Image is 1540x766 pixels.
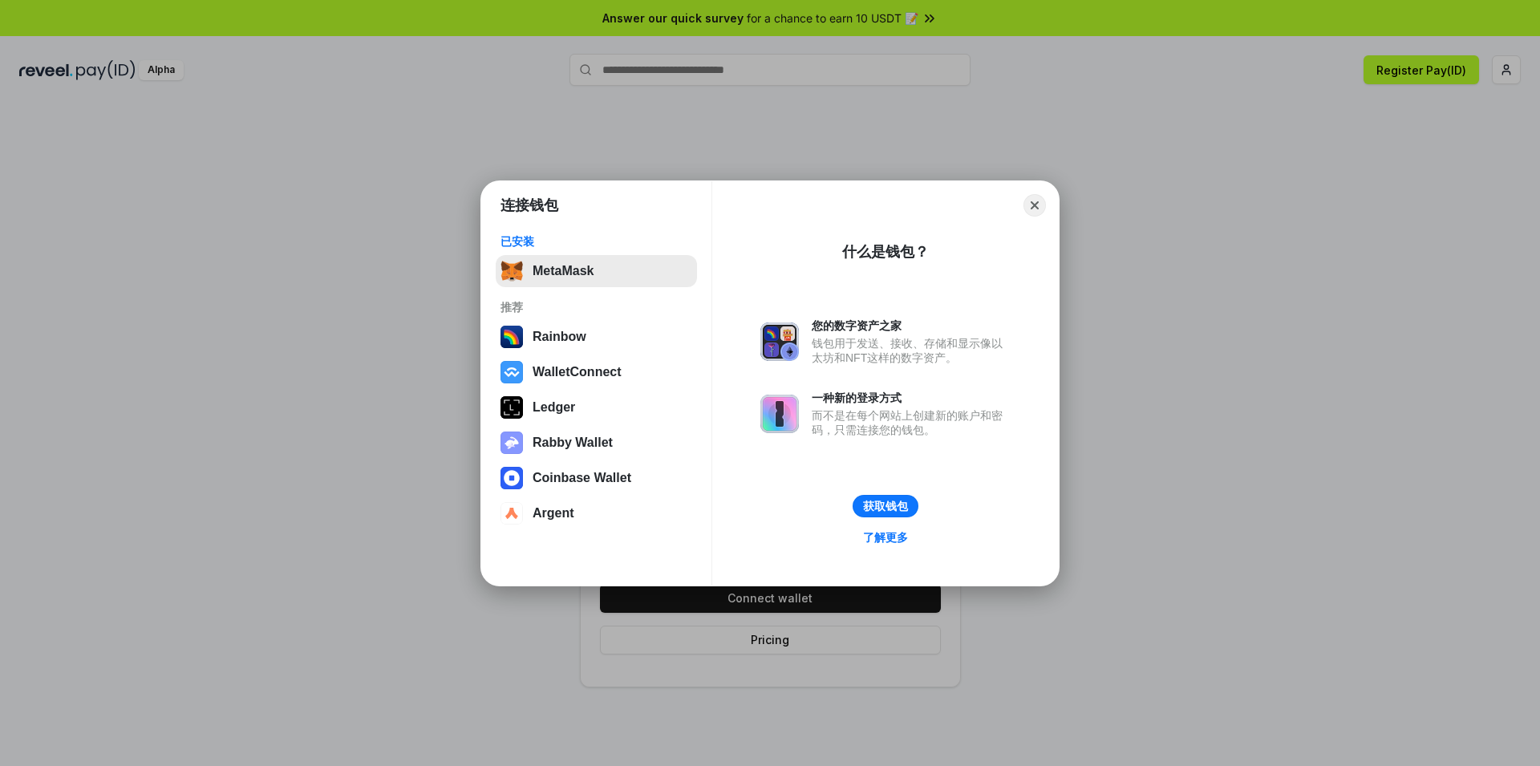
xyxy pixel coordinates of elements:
img: svg+xml,%3Csvg%20width%3D%22120%22%20height%3D%22120%22%20viewBox%3D%220%200%20120%20120%22%20fil... [500,326,523,348]
div: Coinbase Wallet [533,471,631,485]
img: svg+xml,%3Csvg%20xmlns%3D%22http%3A%2F%2Fwww.w3.org%2F2000%2Fsvg%22%20fill%3D%22none%22%20viewBox... [760,322,799,361]
button: Close [1023,194,1046,217]
a: 了解更多 [853,527,918,548]
div: 已安装 [500,234,692,249]
div: Argent [533,506,574,521]
div: 而不是在每个网站上创建新的账户和密码，只需连接您的钱包。 [812,408,1011,437]
button: Rainbow [496,321,697,353]
button: WalletConnect [496,356,697,388]
h1: 连接钱包 [500,196,558,215]
img: svg+xml,%3Csvg%20width%3D%2228%22%20height%3D%2228%22%20viewBox%3D%220%200%2028%2028%22%20fill%3D... [500,361,523,383]
button: Ledger [496,391,697,424]
button: 获取钱包 [853,495,918,517]
div: 您的数字资产之家 [812,318,1011,333]
div: 一种新的登录方式 [812,391,1011,405]
button: Argent [496,497,697,529]
div: 了解更多 [863,530,908,545]
img: svg+xml,%3Csvg%20xmlns%3D%22http%3A%2F%2Fwww.w3.org%2F2000%2Fsvg%22%20fill%3D%22none%22%20viewBox... [500,432,523,454]
button: Coinbase Wallet [496,462,697,494]
img: svg+xml,%3Csvg%20xmlns%3D%22http%3A%2F%2Fwww.w3.org%2F2000%2Fsvg%22%20fill%3D%22none%22%20viewBox... [760,395,799,433]
div: 钱包用于发送、接收、存储和显示像以太坊和NFT这样的数字资产。 [812,336,1011,365]
img: svg+xml,%3Csvg%20width%3D%2228%22%20height%3D%2228%22%20viewBox%3D%220%200%2028%2028%22%20fill%3D... [500,467,523,489]
div: 什么是钱包？ [842,242,929,261]
div: MetaMask [533,264,594,278]
img: svg+xml,%3Csvg%20fill%3D%22none%22%20height%3D%2233%22%20viewBox%3D%220%200%2035%2033%22%20width%... [500,260,523,282]
div: Rainbow [533,330,586,344]
div: 获取钱包 [863,499,908,513]
div: 推荐 [500,300,692,314]
button: Rabby Wallet [496,427,697,459]
div: Ledger [533,400,575,415]
div: Rabby Wallet [533,436,613,450]
button: MetaMask [496,255,697,287]
img: svg+xml,%3Csvg%20xmlns%3D%22http%3A%2F%2Fwww.w3.org%2F2000%2Fsvg%22%20width%3D%2228%22%20height%3... [500,396,523,419]
img: svg+xml,%3Csvg%20width%3D%2228%22%20height%3D%2228%22%20viewBox%3D%220%200%2028%2028%22%20fill%3D... [500,502,523,525]
div: WalletConnect [533,365,622,379]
